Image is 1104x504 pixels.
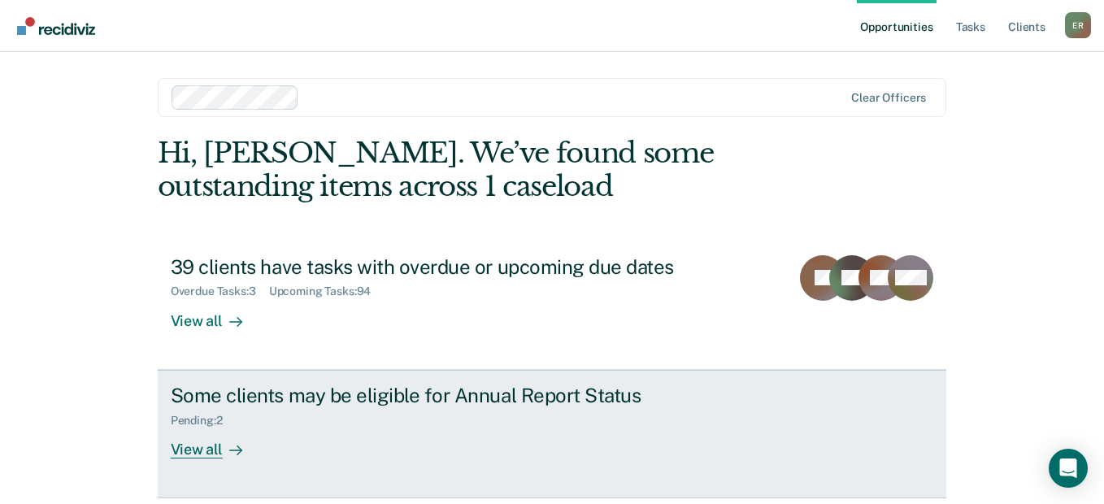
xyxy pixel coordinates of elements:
[269,285,385,298] div: Upcoming Tasks : 94
[171,427,262,458] div: View all
[1049,449,1088,488] div: Open Intercom Messenger
[171,384,741,407] div: Some clients may be eligible for Annual Report Status
[17,17,95,35] img: Recidiviz
[171,285,269,298] div: Overdue Tasks : 3
[158,242,947,370] a: 39 clients have tasks with overdue or upcoming due datesOverdue Tasks:3Upcoming Tasks:94View all
[171,255,741,279] div: 39 clients have tasks with overdue or upcoming due dates
[158,370,947,498] a: Some clients may be eligible for Annual Report StatusPending:2View all
[171,298,262,330] div: View all
[158,137,789,203] div: Hi, [PERSON_NAME]. We’ve found some outstanding items across 1 caseload
[171,414,236,428] div: Pending : 2
[851,91,926,105] div: Clear officers
[1065,12,1091,38] button: Profile dropdown button
[1065,12,1091,38] div: E R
